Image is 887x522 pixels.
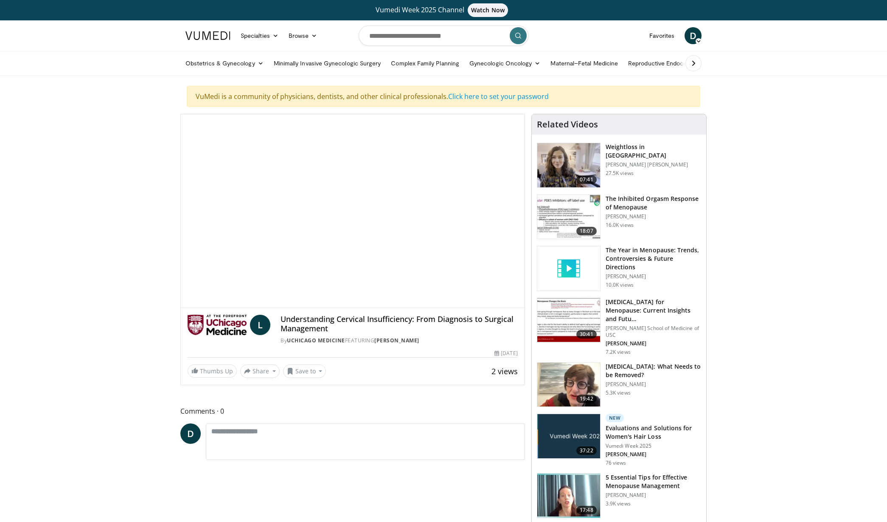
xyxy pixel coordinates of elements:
input: Search topics, interventions [359,25,528,46]
a: Vumedi Week 2025 ChannelWatch Now [187,3,700,17]
p: 10.0K views [606,282,634,288]
span: 17:48 [576,506,597,514]
p: [PERSON_NAME] [606,381,701,388]
p: Vumedi Week 2025 [606,443,701,449]
a: Obstetrics & Gynecology [180,55,269,72]
img: 47271b8a-94f4-49c8-b914-2a3d3af03a9e.150x105_q85_crop-smart_upscale.jpg [537,298,600,342]
a: Minimally Invasive Gynecologic Surgery [269,55,386,72]
a: D [685,27,702,44]
h3: [MEDICAL_DATA]: What Needs to be Removed? [606,362,701,379]
a: Reproductive Endocrinology & [MEDICAL_DATA] [623,55,765,72]
div: VuMedi is a community of physicians, dentists, and other clinical professionals. [187,86,700,107]
p: 16.0K views [606,222,634,229]
h3: The Year in Menopause: Trends, Controversies & Future Directions [606,246,701,271]
a: 37:22 New Evaluations and Solutions for Women's Hair Loss Vumedi Week 2025 [PERSON_NAME] 76 views [537,414,701,466]
a: UChicago Medicine [287,337,345,344]
span: 18:07 [576,227,597,235]
h4: Related Videos [537,119,598,130]
span: 07:41 [576,175,597,184]
a: The Year in Menopause: Trends, Controversies & Future Directions [PERSON_NAME] 10.0K views [537,246,701,291]
p: [PERSON_NAME] [606,213,701,220]
span: 19:42 [576,395,597,403]
img: 6839e091-2cdb-4894-b49b-01b874b873c4.150x105_q85_crop-smart_upscale.jpg [537,474,600,518]
img: 4d0a4bbe-a17a-46ab-a4ad-f5554927e0d3.150x105_q85_crop-smart_upscale.jpg [537,363,600,407]
p: 3.9K views [606,500,631,507]
p: [PERSON_NAME] School of Medicine of USC [606,325,701,339]
a: 17:48 5 Essential Tips for Effective Menopause Management [PERSON_NAME] 3.9K views [537,473,701,518]
img: 283c0f17-5e2d-42ba-a87c-168d447cdba4.150x105_q85_crop-smart_upscale.jpg [537,195,600,239]
p: 76 views [606,460,626,466]
a: Complex Family Planning [386,55,464,72]
p: New [606,414,624,422]
img: 4dd4c714-532f-44da-96b3-d887f22c4efa.jpg.150x105_q85_crop-smart_upscale.jpg [537,414,600,458]
p: 7.2K views [606,349,631,356]
h4: Understanding Cervical Insufficiency: From Diagnosis to Surgical Management [281,315,518,333]
a: Gynecologic Oncology [464,55,545,72]
span: 30:41 [576,330,597,339]
a: 07:41 Weightloss in [GEOGRAPHIC_DATA] [PERSON_NAME] [PERSON_NAME] 27.5K views [537,143,701,188]
a: Click here to set your password [448,92,549,101]
h3: Weightloss in [GEOGRAPHIC_DATA] [606,143,701,160]
p: [PERSON_NAME] [606,340,701,347]
a: Browse [284,27,323,44]
span: 2 views [491,366,518,376]
a: L [250,315,270,335]
a: 30:41 [MEDICAL_DATA] for Menopause: Current Insights and Futu… [PERSON_NAME] School of Medicine o... [537,298,701,356]
button: Share [240,364,280,378]
p: [PERSON_NAME] [606,451,701,458]
p: 27.5K views [606,170,634,177]
div: [DATE] [494,350,517,357]
span: 37:22 [576,446,597,455]
img: UChicago Medicine [188,315,247,335]
div: By FEATURING [281,337,518,344]
a: Thumbs Up [188,364,237,378]
p: [PERSON_NAME] [606,273,701,280]
img: 9983fed1-7565-45be-8934-aef1103ce6e2.150x105_q85_crop-smart_upscale.jpg [537,143,600,187]
a: [PERSON_NAME] [374,337,419,344]
span: Comments 0 [180,406,525,417]
h3: 5 Essential Tips for Effective Menopause Management [606,473,701,490]
h3: [MEDICAL_DATA] for Menopause: Current Insights and Futu… [606,298,701,323]
h3: Evaluations and Solutions for Women's Hair Loss [606,424,701,441]
h3: The Inhibited Orgasm Response of Menopause [606,195,701,212]
a: 18:07 The Inhibited Orgasm Response of Menopause [PERSON_NAME] 16.0K views [537,195,701,240]
p: [PERSON_NAME] [PERSON_NAME] [606,161,701,168]
a: Maternal–Fetal Medicine [545,55,623,72]
a: 19:42 [MEDICAL_DATA]: What Needs to be Removed? [PERSON_NAME] 5.3K views [537,362,701,407]
span: Watch Now [468,3,508,17]
img: VuMedi Logo [185,31,230,40]
p: 5.3K views [606,389,631,396]
button: Save to [283,364,326,378]
a: Specialties [236,27,284,44]
a: D [180,423,201,444]
p: [PERSON_NAME] [606,492,701,499]
a: Favorites [644,27,679,44]
img: video_placeholder_short.svg [537,246,600,291]
video-js: Video Player [181,114,525,308]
